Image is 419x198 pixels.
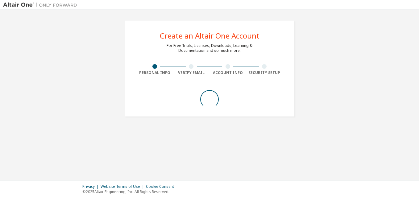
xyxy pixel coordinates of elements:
[3,2,80,8] img: Altair One
[160,32,259,39] div: Create an Altair One Account
[167,43,252,53] div: For Free Trials, Licenses, Downloads, Learning & Documentation and so much more.
[82,189,178,194] p: © 2025 Altair Engineering, Inc. All Rights Reserved.
[82,184,101,189] div: Privacy
[101,184,146,189] div: Website Terms of Use
[209,70,246,75] div: Account Info
[136,70,173,75] div: Personal Info
[146,184,178,189] div: Cookie Consent
[173,70,210,75] div: Verify Email
[246,70,283,75] div: Security Setup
